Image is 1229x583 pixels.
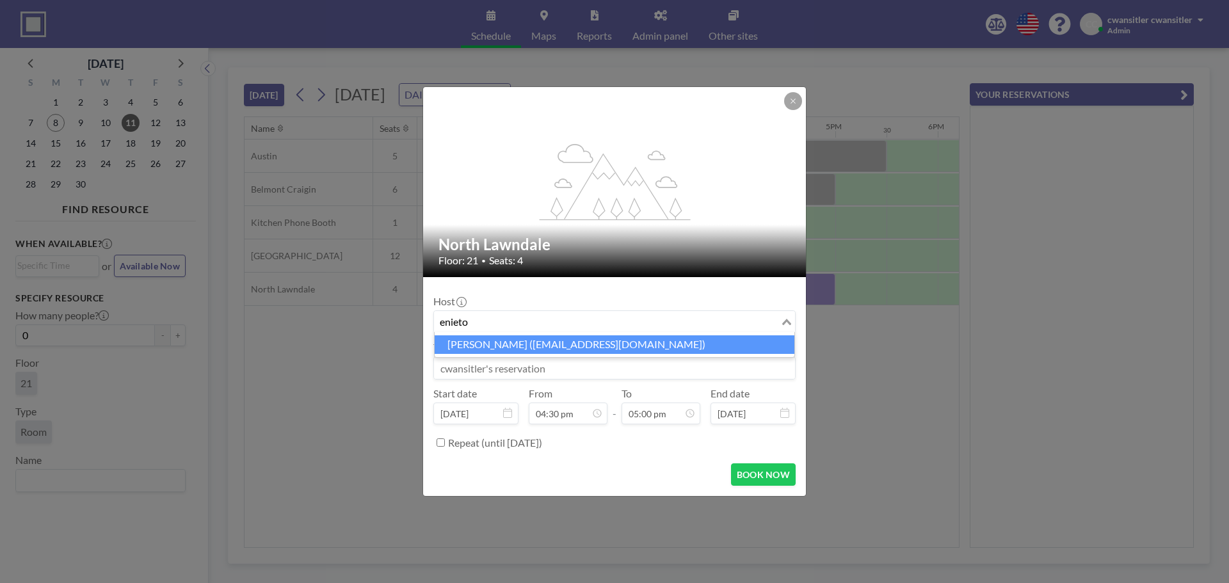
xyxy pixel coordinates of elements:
span: Floor: 21 [438,254,478,267]
label: Repeat (until [DATE]) [448,436,542,449]
h2: North Lawndale [438,235,792,254]
span: - [613,392,616,420]
div: Search for option [434,311,795,333]
span: Seats: 4 [489,254,523,267]
label: Start date [433,387,477,400]
button: BOOK NOW [731,463,796,486]
g: flex-grow: 1.2; [540,143,691,220]
label: End date [711,387,750,400]
span: • [481,256,486,266]
label: From [529,387,552,400]
li: [PERSON_NAME] ([EMAIL_ADDRESS][DOMAIN_NAME]) [435,335,794,354]
label: To [622,387,632,400]
input: Search for option [435,314,779,330]
label: Host [433,295,465,308]
input: cwansitler's reservation [434,357,795,379]
label: Title [433,341,463,354]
